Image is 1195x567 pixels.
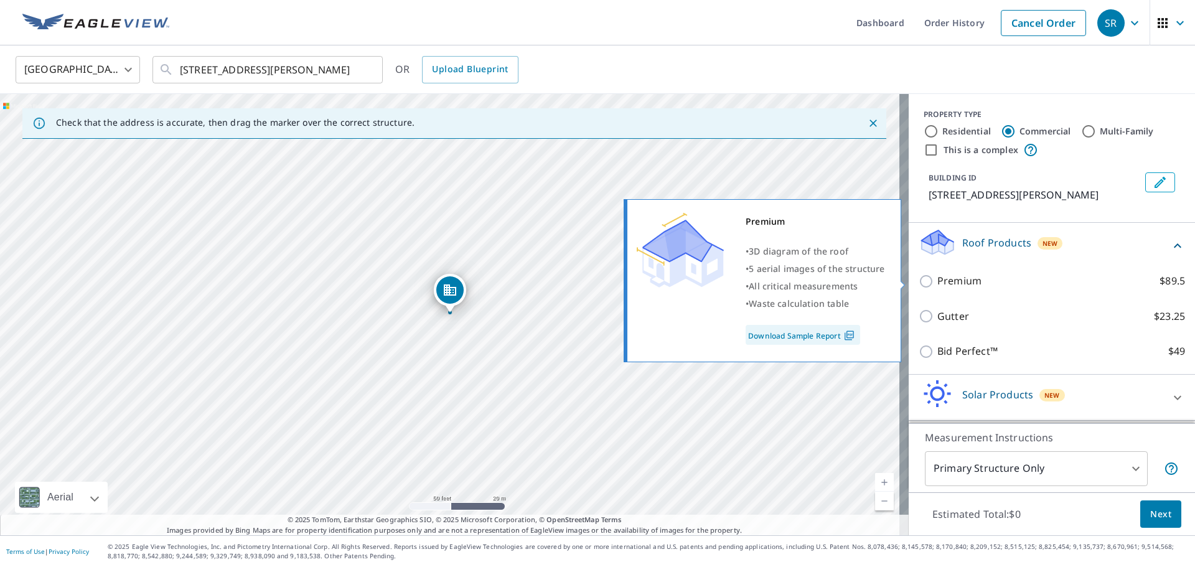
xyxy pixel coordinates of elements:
span: Next [1150,507,1171,522]
input: Search by address or latitude-longitude [180,52,357,87]
a: Current Level 19, Zoom Out [875,492,894,510]
p: BUILDING ID [929,172,977,183]
div: Solar ProductsNew [919,380,1185,415]
a: Current Level 19, Zoom In [875,473,894,492]
p: Roof Products [962,235,1031,250]
div: OR [395,56,518,83]
p: $89.5 [1160,273,1185,289]
div: • [746,260,885,278]
button: Close [865,115,881,131]
div: Aerial [15,482,108,513]
div: • [746,295,885,312]
p: Gutter [937,309,969,324]
p: Measurement Instructions [925,430,1179,445]
label: Commercial [1019,125,1071,138]
div: • [746,278,885,295]
p: | [6,548,89,555]
a: OpenStreetMap [546,515,599,524]
div: Premium [746,213,885,230]
span: New [1043,238,1058,248]
span: Upload Blueprint [432,62,508,77]
div: SR [1097,9,1125,37]
div: Roof ProductsNew [919,228,1185,263]
p: $49 [1168,344,1185,359]
img: EV Logo [22,14,169,32]
label: This is a complex [944,144,1018,156]
p: [STREET_ADDRESS][PERSON_NAME] [929,187,1140,202]
div: [GEOGRAPHIC_DATA] [16,52,140,87]
span: © 2025 TomTom, Earthstar Geographics SIO, © 2025 Microsoft Corporation, © [288,515,622,525]
label: Residential [942,125,991,138]
p: Premium [937,273,982,289]
a: Download Sample Report [746,325,860,345]
button: Edit building 1 [1145,172,1175,192]
p: Check that the address is accurate, then drag the marker over the correct structure. [56,117,415,128]
p: © 2025 Eagle View Technologies, Inc. and Pictometry International Corp. All Rights Reserved. Repo... [108,542,1189,561]
p: Solar Products [962,387,1033,402]
a: Terms of Use [6,547,45,556]
button: Next [1140,500,1181,528]
a: Upload Blueprint [422,56,518,83]
span: Waste calculation table [749,298,849,309]
span: All critical measurements [749,280,858,292]
span: Your report will include only the primary structure on the property. For example, a detached gara... [1164,461,1179,476]
a: Terms [601,515,622,524]
div: PROPERTY TYPE [924,109,1180,120]
p: $23.25 [1154,309,1185,324]
p: Bid Perfect™ [937,344,998,359]
span: 3D diagram of the roof [749,245,848,257]
div: Aerial [44,482,77,513]
p: Estimated Total: $0 [922,500,1031,528]
div: Dropped pin, building 1, Commercial property, 157 Trojan Way Romney, WV 26757 [434,274,466,312]
div: • [746,243,885,260]
div: Primary Structure Only [925,451,1148,486]
a: Privacy Policy [49,547,89,556]
span: New [1044,390,1060,400]
a: Cancel Order [1001,10,1086,36]
label: Multi-Family [1100,125,1154,138]
img: Pdf Icon [841,330,858,341]
span: 5 aerial images of the structure [749,263,884,274]
img: Premium [637,213,724,288]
